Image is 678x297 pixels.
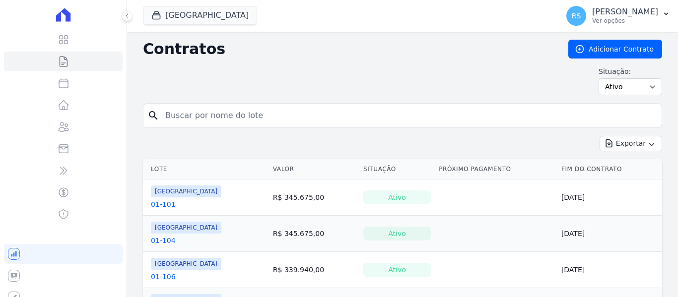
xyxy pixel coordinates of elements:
span: [GEOGRAPHIC_DATA] [151,185,221,197]
th: Lote [143,159,269,179]
div: Ativo [363,227,431,240]
p: [PERSON_NAME] [592,7,658,17]
td: R$ 345.675,00 [269,179,359,216]
td: R$ 345.675,00 [269,216,359,252]
div: Ativo [363,263,431,277]
label: Situação: [599,66,662,76]
th: Situação [359,159,435,179]
div: Ativo [363,190,431,204]
td: [DATE] [557,179,662,216]
i: search [147,110,159,121]
a: 01-104 [151,236,176,245]
button: Exportar [600,136,662,151]
td: [DATE] [557,252,662,288]
td: [DATE] [557,216,662,252]
th: Próximo Pagamento [435,159,557,179]
a: 01-106 [151,272,176,282]
span: RS [572,12,581,19]
th: Fim do Contrato [557,159,662,179]
td: R$ 339.940,00 [269,252,359,288]
a: Adicionar Contrato [568,40,662,59]
button: [GEOGRAPHIC_DATA] [143,6,257,25]
th: Valor [269,159,359,179]
h2: Contratos [143,40,552,58]
span: [GEOGRAPHIC_DATA] [151,222,221,234]
span: [GEOGRAPHIC_DATA] [151,258,221,270]
a: 01-101 [151,199,176,209]
input: Buscar por nome do lote [159,106,658,125]
p: Ver opções [592,17,658,25]
button: RS [PERSON_NAME] Ver opções [558,2,678,30]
